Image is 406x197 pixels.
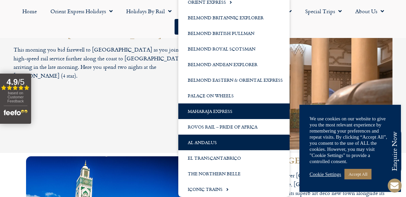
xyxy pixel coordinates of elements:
a: Accept All [344,169,371,179]
a: Belmond British Pullman [178,25,290,41]
a: Belmond Eastern & Oriental Express [178,72,290,88]
a: Maharaja Express [178,103,290,119]
a: About Us [348,3,391,19]
h2: Day 7 - On to [GEOGRAPHIC_DATA] [14,31,200,39]
a: Home [16,3,44,19]
a: Al Andalus [178,135,290,150]
nav: Menu [3,3,403,35]
a: Belmond Britannic Explorer [178,10,290,25]
a: El Transcantabrico [178,150,290,166]
a: Orient Express Holidays [44,3,119,19]
a: Cookie Settings [310,171,341,177]
a: Holidays by Rail [119,3,178,19]
a: Iconic Trains [178,181,290,197]
div: We use cookies on our website to give you the most relevant experience by remembering your prefer... [310,116,391,164]
a: Rovos Rail – Pride of Africa [178,119,290,135]
p: This morning you bid farewell to [GEOGRAPHIC_DATA] as you join the high-speed rail service furthe... [14,45,200,80]
a: Palace on Wheels [178,88,290,103]
a: Belmond Andean Explorer [178,57,290,72]
a: Start your Journey [175,19,231,35]
a: Belmond Royal Scotsman [178,41,290,57]
a: The Northern Belle [178,166,290,181]
a: Special Trips [298,3,348,19]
